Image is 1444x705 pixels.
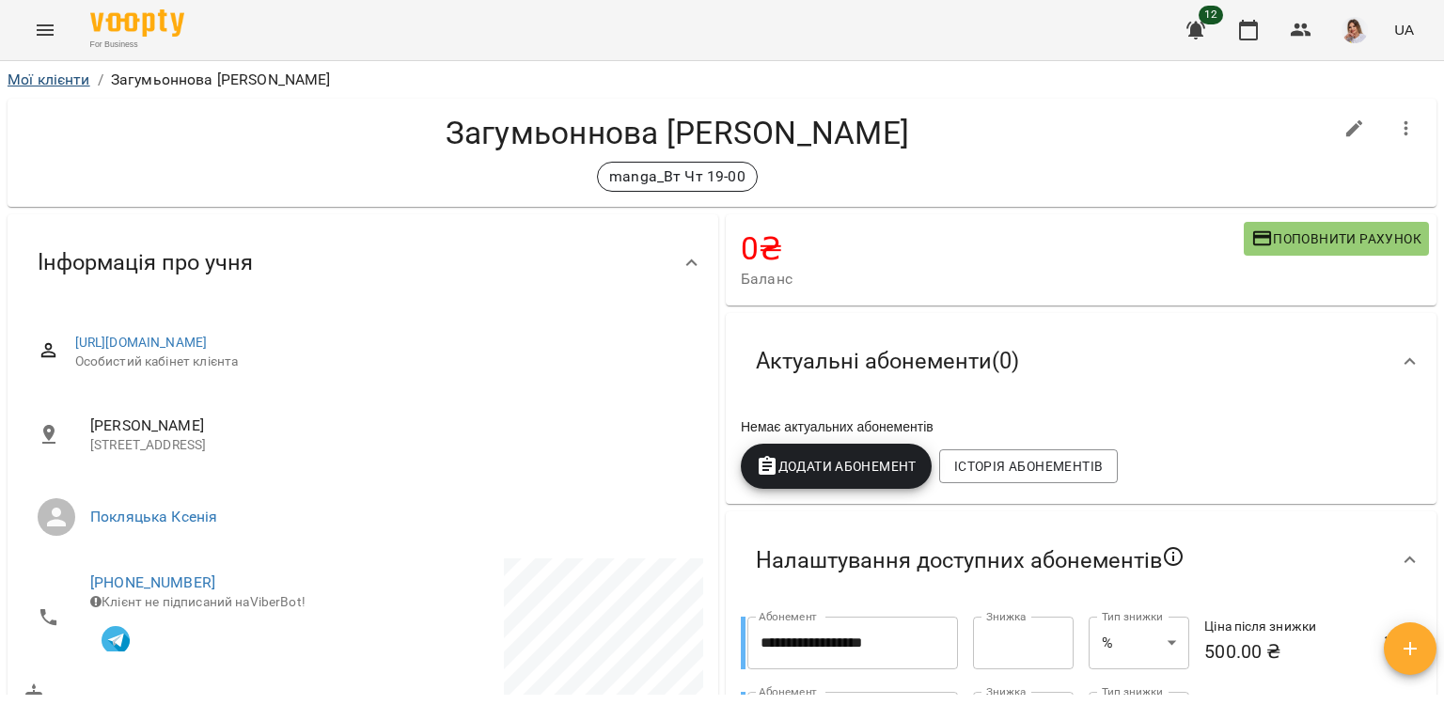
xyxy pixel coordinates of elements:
span: Баланс [741,268,1244,290]
a: Покляцька Ксенія [90,508,217,525]
div: Інформація про учня [8,214,718,311]
nav: breadcrumb [8,69,1436,91]
span: [PERSON_NAME] [90,415,688,437]
p: [STREET_ADDRESS] [90,436,688,455]
img: Voopty Logo [90,9,184,37]
button: Поповнити рахунок [1244,222,1429,256]
span: Особистий кабінет клієнта [75,352,688,371]
svg: Якщо не обрано жодного, клієнт зможе побачити всі публічні абонементи [1162,545,1185,568]
span: Клієнт не підписаний на ViberBot! [90,594,306,609]
p: manga_Вт Чт 19-00 [609,165,746,188]
button: Menu [23,8,68,53]
h6: Ціна після знижки [1204,617,1363,637]
a: Мої клієнти [8,70,90,88]
img: Telegram [102,626,130,654]
span: Історія абонементів [954,455,1103,478]
div: Налаштування доступних абонементів [726,511,1436,609]
span: Додати Абонемент [756,455,917,478]
button: UA [1387,12,1421,47]
span: Налаштування доступних абонементів [756,545,1185,575]
a: [URL][DOMAIN_NAME] [75,335,208,350]
img: d332a1c3318355be326c790ed3ba89f4.jpg [1342,17,1368,43]
button: Додати Абонемент [741,444,932,489]
button: Історія абонементів [939,449,1118,483]
h6: 500.00 ₴ [1204,637,1363,666]
span: Поповнити рахунок [1251,227,1421,250]
div: manga_Вт Чт 19-00 [597,162,758,192]
a: [PHONE_NUMBER] [90,573,215,591]
span: 12 [1199,6,1223,24]
h4: 0 ₴ [741,229,1244,268]
div: Актуальні абонементи(0) [726,313,1436,410]
div: Немає актуальних абонементів [737,414,1425,440]
h4: Загумьоннова [PERSON_NAME] [23,114,1332,152]
li: / [98,69,103,91]
div: % [1089,617,1189,669]
p: Загумьоннова [PERSON_NAME] [111,69,331,91]
span: For Business [90,39,184,51]
span: UA [1394,20,1414,39]
span: Актуальні абонементи ( 0 ) [756,347,1019,376]
button: Клієнт підписаний на VooptyBot [90,612,141,663]
span: Інформація про учня [38,248,253,277]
